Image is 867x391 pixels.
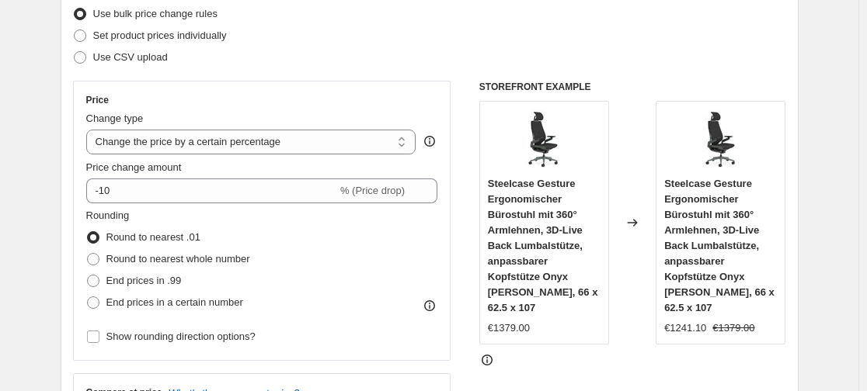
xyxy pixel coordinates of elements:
[513,109,575,171] img: 615y7GKEodL_80x.jpg
[86,94,109,106] h3: Price
[106,275,182,286] span: End prices in .99
[664,320,706,336] div: €1241.10
[106,231,200,243] span: Round to nearest .01
[479,81,786,93] h6: STOREFRONT EXAMPLE
[712,320,754,336] strike: €1379.00
[106,253,250,265] span: Round to nearest whole number
[86,209,130,221] span: Rounding
[340,185,405,196] span: % (Price drop)
[106,330,256,342] span: Show rounding direction options?
[93,29,227,41] span: Set product prices individually
[690,109,752,171] img: 615y7GKEodL_80x.jpg
[664,178,775,313] span: Steelcase Gesture Ergonomischer Bürostuhl mit 360° Armlehnen, 3D-Live Back Lumbalstütze, anpassba...
[488,178,598,313] span: Steelcase Gesture Ergonomischer Bürostuhl mit 360° Armlehnen, 3D-Live Back Lumbalstütze, anpassba...
[86,178,337,203] input: -15
[106,296,243,308] span: End prices in a certain number
[93,51,168,63] span: Use CSV upload
[422,133,437,149] div: help
[86,112,144,124] span: Change type
[488,320,530,336] div: €1379.00
[93,8,218,19] span: Use bulk price change rules
[86,161,182,173] span: Price change amount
